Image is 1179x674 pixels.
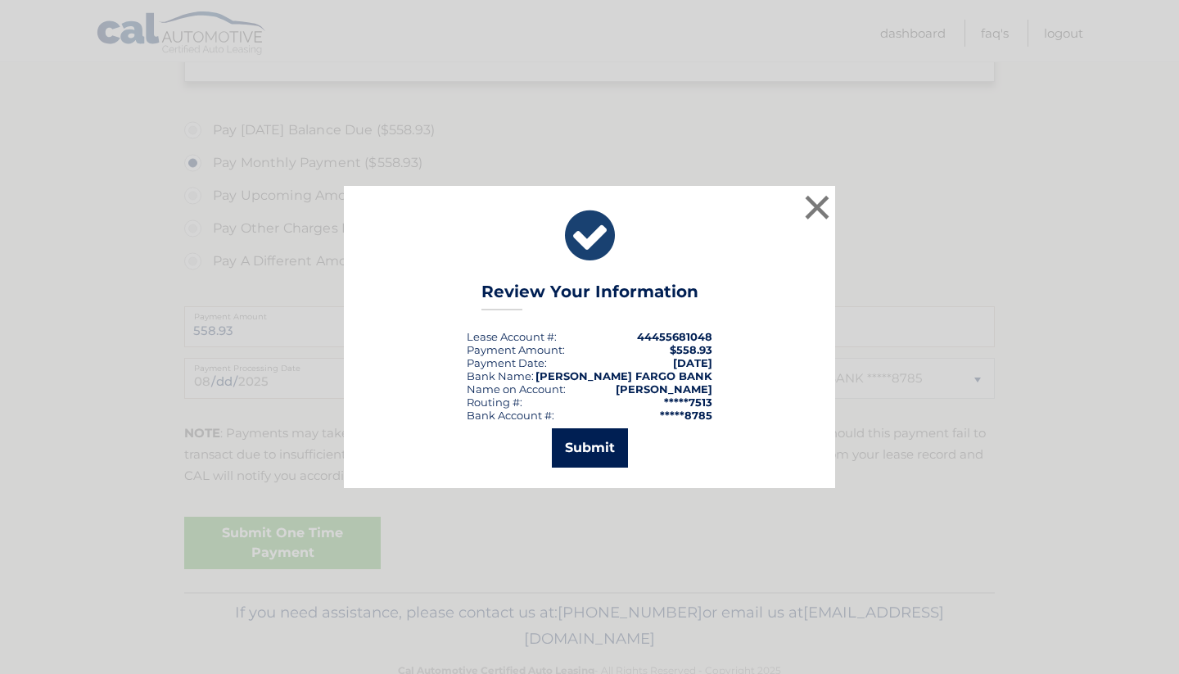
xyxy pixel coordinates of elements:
[535,369,712,382] strong: [PERSON_NAME] FARGO BANK
[467,396,522,409] div: Routing #:
[467,330,557,343] div: Lease Account #:
[673,356,712,369] span: [DATE]
[481,282,698,310] h3: Review Your Information
[552,428,628,468] button: Submit
[467,382,566,396] div: Name on Account:
[801,191,833,224] button: ×
[616,382,712,396] strong: [PERSON_NAME]
[670,343,712,356] span: $558.93
[467,356,544,369] span: Payment Date
[637,330,712,343] strong: 44455681048
[467,409,554,422] div: Bank Account #:
[467,369,534,382] div: Bank Name:
[467,343,565,356] div: Payment Amount:
[467,356,547,369] div: :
